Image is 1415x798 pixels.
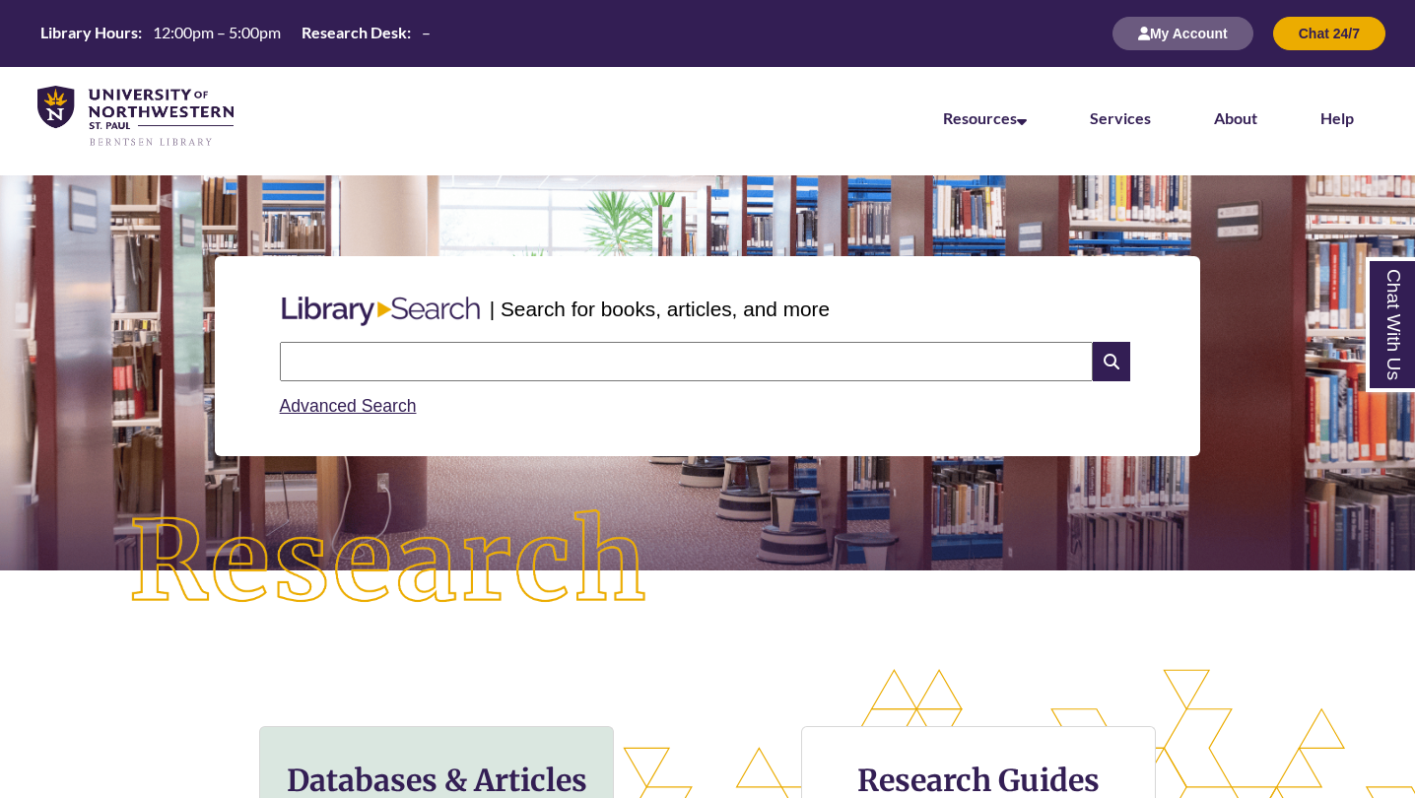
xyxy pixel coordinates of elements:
[1320,108,1354,127] a: Help
[33,22,438,45] a: Hours Today
[1273,25,1385,41] a: Chat 24/7
[422,23,431,41] span: –
[1112,25,1253,41] a: My Account
[1093,342,1130,381] i: Search
[490,294,830,324] p: | Search for books, articles, and more
[71,452,707,674] img: Research
[37,86,234,148] img: UNWSP Library Logo
[280,396,417,416] a: Advanced Search
[294,22,414,43] th: Research Desk:
[33,22,438,43] table: Hours Today
[1112,17,1253,50] button: My Account
[1090,108,1151,127] a: Services
[33,22,145,43] th: Library Hours:
[1214,108,1257,127] a: About
[943,108,1027,127] a: Resources
[272,289,490,334] img: Libary Search
[153,23,281,41] span: 12:00pm – 5:00pm
[1273,17,1385,50] button: Chat 24/7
